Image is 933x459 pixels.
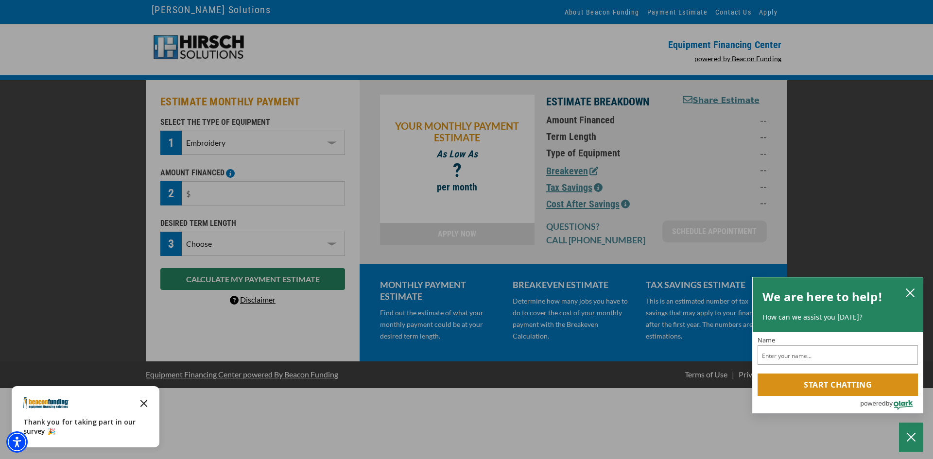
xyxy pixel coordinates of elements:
[860,396,923,413] a: Powered by Olark
[752,277,923,414] div: olark chatbox
[758,337,918,343] label: Name
[23,417,148,436] p: Thank you for taking part in our survey 🎉
[899,423,923,452] button: Close Chatbox
[762,312,913,322] p: How can we assist you [DATE]?
[12,386,159,447] div: Survey
[758,374,918,396] button: Start chatting
[134,393,154,412] button: Close the survey
[758,345,918,365] input: Name
[6,431,28,453] div: Accessibility Menu
[23,397,69,408] img: Company logo
[860,397,885,409] span: powered
[762,287,882,306] h2: We are here to help!
[886,397,893,409] span: by
[902,286,918,299] button: close chatbox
